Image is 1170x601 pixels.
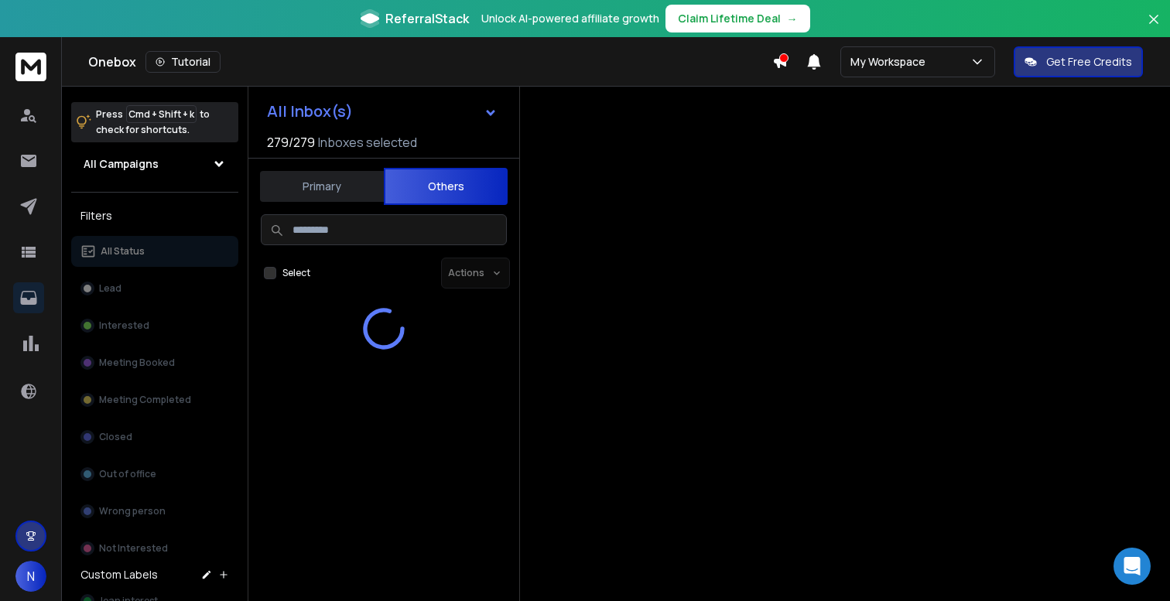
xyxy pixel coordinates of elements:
[71,205,238,227] h3: Filters
[481,11,659,26] p: Unlock AI-powered affiliate growth
[80,567,158,582] h3: Custom Labels
[787,11,798,26] span: →
[384,168,508,205] button: Others
[267,104,353,119] h1: All Inbox(s)
[260,169,384,203] button: Primary
[1144,9,1164,46] button: Close banner
[145,51,221,73] button: Tutorial
[255,96,510,127] button: All Inbox(s)
[84,156,159,172] h1: All Campaigns
[71,149,238,179] button: All Campaigns
[318,133,417,152] h3: Inboxes selected
[385,9,469,28] span: ReferralStack
[267,133,315,152] span: 279 / 279
[88,51,772,73] div: Onebox
[1014,46,1143,77] button: Get Free Credits
[1114,548,1151,585] div: Open Intercom Messenger
[15,561,46,592] button: N
[282,267,310,279] label: Select
[96,107,210,138] p: Press to check for shortcuts.
[126,105,197,123] span: Cmd + Shift + k
[665,5,810,32] button: Claim Lifetime Deal→
[850,54,932,70] p: My Workspace
[1046,54,1132,70] p: Get Free Credits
